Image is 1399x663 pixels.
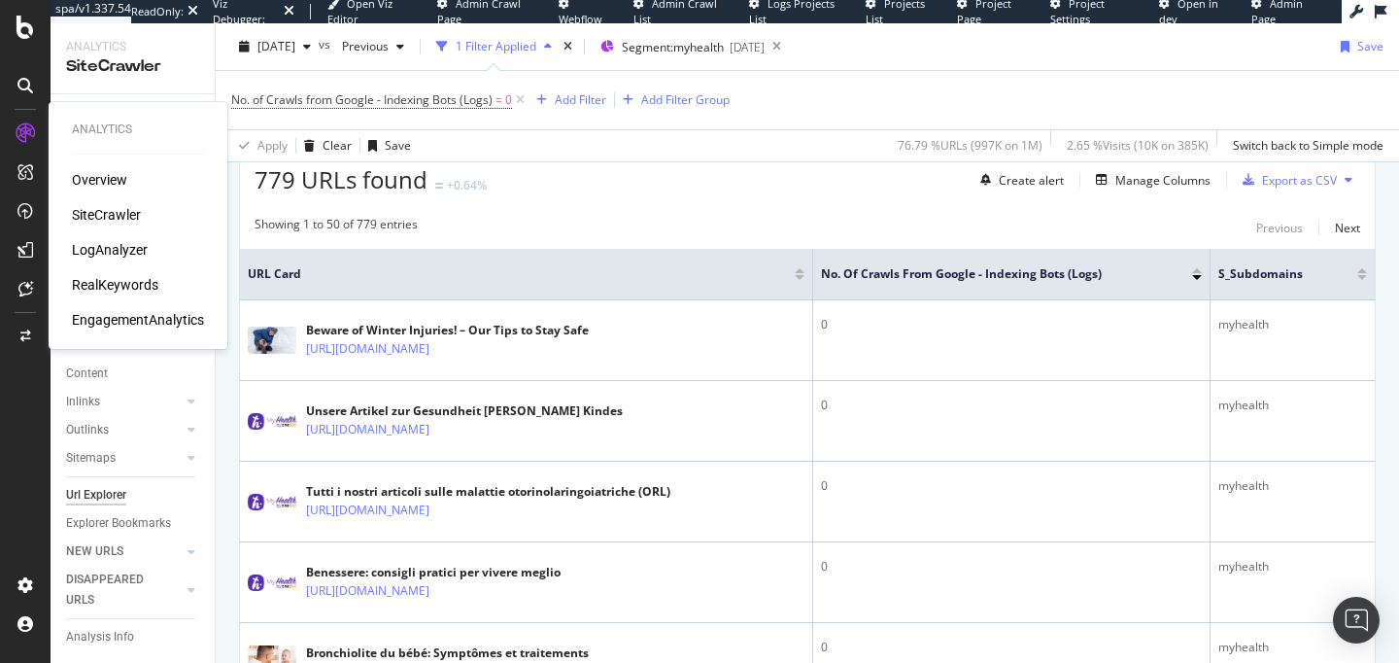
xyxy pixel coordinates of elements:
[72,122,204,138] div: Analytics
[66,364,108,384] div: Content
[248,413,296,430] img: main image
[1335,216,1360,239] button: Next
[1256,220,1303,236] div: Previous
[385,137,411,154] div: Save
[72,275,158,295] a: RealKeywords
[248,494,296,510] img: main image
[231,130,288,161] button: Apply
[306,483,670,501] div: Tutti i nostri articoli sulle malattie otorinolaringoiatriche (ORL)
[306,402,623,420] div: Unsere Artikel zur Gesundheit [PERSON_NAME] Kindes
[131,4,184,19] div: ReadOnly:
[615,88,730,112] button: Add Filter Group
[495,91,502,108] span: =
[306,339,429,359] a: [URL][DOMAIN_NAME]
[66,55,199,78] div: SiteCrawler
[428,31,560,62] button: 1 Filter Applied
[66,420,182,440] a: Outlinks
[306,564,561,581] div: Benessere: consigli pratici per vivere meglio
[456,38,536,54] div: 1 Filter Applied
[66,392,100,412] div: Inlinks
[560,37,576,56] div: times
[1233,137,1383,154] div: Switch back to Simple mode
[72,170,127,190] a: Overview
[622,39,724,55] span: Segment: myhealth
[821,265,1163,283] span: No. of Crawls from Google - Indexing Bots (Logs)
[257,137,288,154] div: Apply
[972,164,1064,195] button: Create alert
[1115,172,1211,189] div: Manage Columns
[231,31,319,62] button: [DATE]
[66,448,182,469] a: Sitemaps
[1335,220,1360,236] div: Next
[1088,168,1211,192] button: Manage Columns
[66,485,126,506] div: Url Explorer
[1218,477,1367,495] div: myhealth
[1218,397,1367,414] div: myhealth
[1218,316,1367,333] div: myhealth
[1333,597,1380,644] div: Open Intercom Messenger
[255,163,427,195] span: 779 URLs found
[334,38,389,54] span: Previous
[248,327,296,354] img: main image
[641,91,730,108] div: Add Filter Group
[66,570,182,611] a: DISAPPEARED URLS
[319,36,334,52] span: vs
[66,541,182,562] a: NEW URLS
[821,316,1202,333] div: 0
[66,627,134,647] div: Analysis Info
[1225,130,1383,161] button: Switch back to Simple mode
[447,177,487,193] div: +0.64%
[1218,265,1328,283] span: s_Subdomains
[1235,164,1337,195] button: Export as CSV
[72,205,141,225] a: SiteCrawler
[323,137,352,154] div: Clear
[306,581,429,601] a: [URL][DOMAIN_NAME]
[593,31,765,62] button: Segment:myhealth[DATE]
[1218,558,1367,576] div: myhealth
[821,558,1202,576] div: 0
[296,130,352,161] button: Clear
[306,645,589,662] div: Bronchiolite du bébé: Symptômes et traitements
[66,420,109,440] div: Outlinks
[730,39,765,55] div: [DATE]
[66,448,116,469] div: Sitemaps
[66,39,199,55] div: Analytics
[821,397,1202,414] div: 0
[1333,31,1383,62] button: Save
[1218,639,1367,656] div: myhealth
[821,477,1202,495] div: 0
[505,87,512,114] span: 0
[231,91,493,108] span: No. of Crawls from Google - Indexing Bots (Logs)
[255,216,418,239] div: Showing 1 to 50 of 779 entries
[898,137,1042,154] div: 76.79 % URLs ( 997K on 1M )
[72,240,148,260] a: LogAnalyzer
[1357,38,1383,54] div: Save
[559,12,602,26] span: Webflow
[1262,172,1337,189] div: Export as CSV
[1256,216,1303,239] button: Previous
[360,130,411,161] button: Save
[66,513,201,534] a: Explorer Bookmarks
[66,364,201,384] a: Content
[529,88,606,112] button: Add Filter
[306,322,589,339] div: Beware of Winter Injuries! – Our Tips to Stay Safe
[72,310,204,330] a: EngagementAnalytics
[555,91,606,108] div: Add Filter
[248,265,790,283] span: URL Card
[257,38,295,54] span: 2025 Sep. 26th
[66,392,182,412] a: Inlinks
[821,639,1202,656] div: 0
[66,570,164,611] div: DISAPPEARED URLS
[435,183,443,189] img: Equal
[66,485,201,506] a: Url Explorer
[66,541,123,562] div: NEW URLS
[248,575,296,591] img: main image
[66,627,201,647] a: Analysis Info
[66,513,171,534] div: Explorer Bookmarks
[1067,137,1209,154] div: 2.65 % Visits ( 10K on 385K )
